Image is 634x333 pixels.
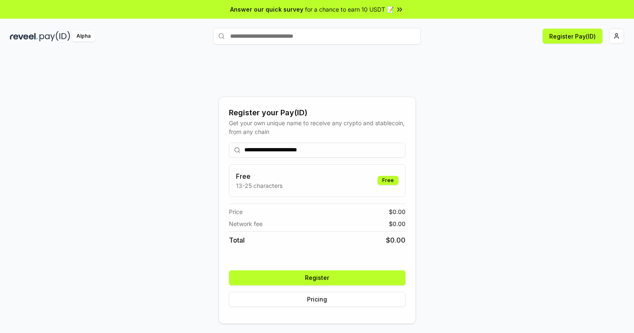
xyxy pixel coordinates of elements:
[229,292,405,307] button: Pricing
[229,219,263,228] span: Network fee
[72,31,95,41] div: Alpha
[305,5,394,14] span: for a chance to earn 10 USDT 📝
[230,5,303,14] span: Answer our quick survey
[229,107,405,119] div: Register your Pay(ID)
[236,171,283,181] h3: Free
[389,207,405,216] span: $ 0.00
[236,181,283,190] p: 13-25 characters
[543,29,602,44] button: Register Pay(ID)
[229,270,405,285] button: Register
[229,235,245,245] span: Total
[10,31,38,41] img: reveel_dark
[229,119,405,136] div: Get your own unique name to receive any crypto and stablecoin, from any chain
[389,219,405,228] span: $ 0.00
[39,31,70,41] img: pay_id
[229,207,243,216] span: Price
[386,235,405,245] span: $ 0.00
[378,176,398,185] div: Free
